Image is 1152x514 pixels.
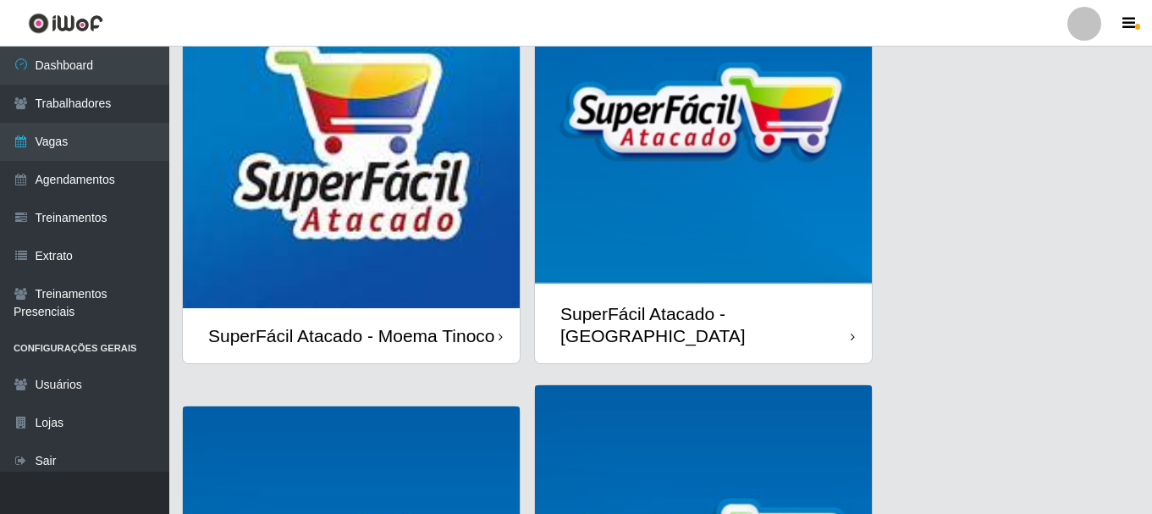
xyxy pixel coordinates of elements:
[208,325,495,346] div: SuperFácil Atacado - Moema Tinoco
[28,13,103,34] img: CoreUI Logo
[560,303,851,345] div: SuperFácil Atacado - [GEOGRAPHIC_DATA]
